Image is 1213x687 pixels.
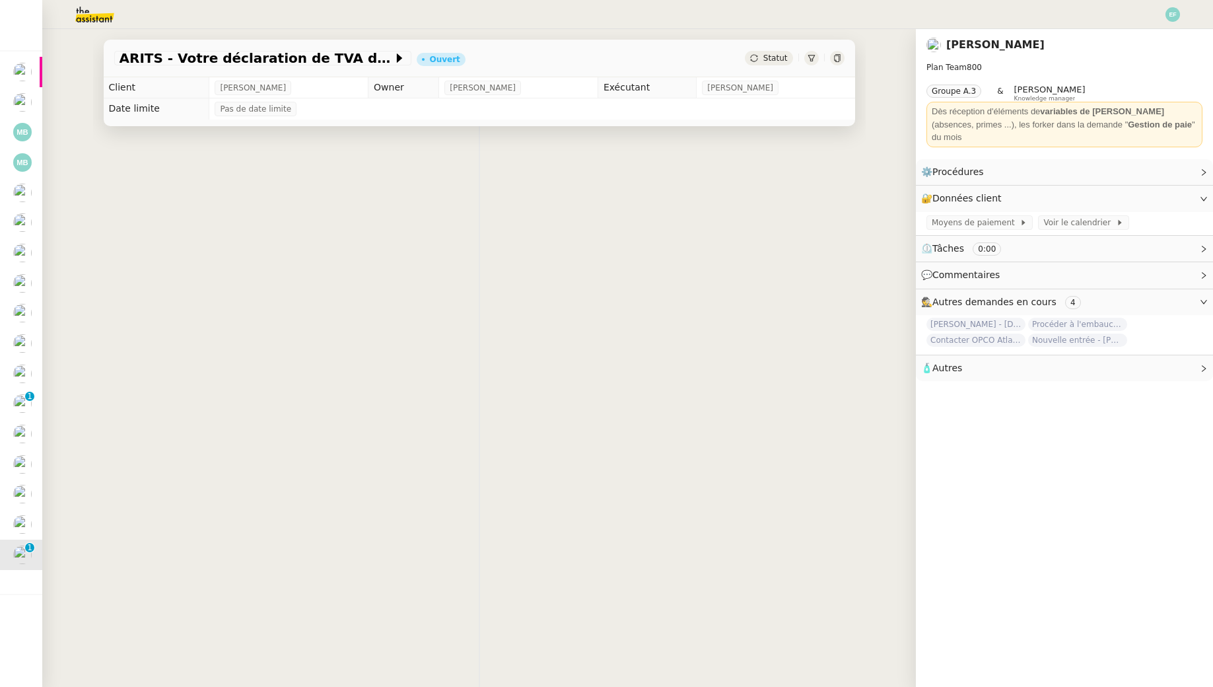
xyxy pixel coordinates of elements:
a: [PERSON_NAME] [946,38,1045,51]
img: svg [13,153,32,172]
span: Moyens de paiement [932,216,1020,229]
nz-badge-sup: 1 [25,392,34,401]
div: 🔐Données client [916,186,1213,211]
span: 💬 [921,270,1006,280]
img: users%2Fx9OnqzEMlAUNG38rkK8jkyzjKjJ3%2Favatar%2F1516609952611.jpeg [13,274,32,293]
div: ⚙️Procédures [916,159,1213,185]
div: 🧴Autres [916,355,1213,381]
div: 🕵️Autres demandes en cours 4 [916,289,1213,315]
nz-tag: Groupe A.3 [926,85,981,98]
nz-tag: 4 [1065,296,1081,309]
img: users%2FQNmrJKjvCnhZ9wRJPnUNc9lj8eE3%2Favatar%2F5ca36b56-0364-45de-a850-26ae83da85f1 [13,546,32,564]
img: users%2FfjlNmCTkLiVoA3HQjY3GA5JXGxb2%2Favatar%2Fstarofservice_97480retdsc0392.png [13,213,32,232]
img: users%2FSg6jQljroSUGpSfKFUOPmUmNaZ23%2Favatar%2FUntitled.png [13,485,32,503]
img: users%2FSg6jQljroSUGpSfKFUOPmUmNaZ23%2Favatar%2FUntitled.png [13,515,32,534]
img: users%2FTtzP7AGpm5awhzgAzUtU1ot6q7W2%2Favatar%2Fb1ec9cbd-befd-4b0f-b4c2-375d59dbe3fa [13,63,32,81]
span: 🔐 [921,191,1007,206]
img: svg [13,123,32,141]
img: users%2Fx9OnqzEMlAUNG38rkK8jkyzjKjJ3%2Favatar%2F1516609952611.jpeg [13,304,32,322]
p: 1 [27,392,32,404]
span: 800 [967,63,982,72]
span: [PERSON_NAME] [707,81,773,94]
div: 💬Commentaires [916,262,1213,288]
span: Autres [932,363,962,373]
span: [PERSON_NAME] [1014,85,1086,94]
span: Procéder à l'embauche d'[PERSON_NAME] [1028,318,1127,331]
span: Pas de date limite [220,102,291,116]
span: [PERSON_NAME] [450,81,516,94]
p: 1 [27,543,32,555]
span: Contacter OPCO Atlas pour financement formation [926,334,1025,347]
span: Statut [763,54,788,63]
td: Owner [368,77,439,98]
img: users%2FSg6jQljroSUGpSfKFUOPmUmNaZ23%2Favatar%2FUntitled.png [13,93,32,112]
img: users%2FSg6jQljroSUGpSfKFUOPmUmNaZ23%2Favatar%2FUntitled.png [13,394,32,413]
img: users%2FSg6jQljroSUGpSfKFUOPmUmNaZ23%2Favatar%2FUntitled.png [13,334,32,353]
img: users%2FQNmrJKjvCnhZ9wRJPnUNc9lj8eE3%2Favatar%2F5ca36b56-0364-45de-a850-26ae83da85f1 [13,455,32,474]
img: svg [1165,7,1180,22]
span: [PERSON_NAME] - [DATE] [926,318,1025,331]
td: Date limite [104,98,209,120]
span: Tâches [932,243,964,254]
span: Knowledge manager [1014,95,1076,102]
img: users%2FSg6jQljroSUGpSfKFUOPmUmNaZ23%2Favatar%2FUntitled.png [13,365,32,383]
img: users%2FQNmrJKjvCnhZ9wRJPnUNc9lj8eE3%2Favatar%2F5ca36b56-0364-45de-a850-26ae83da85f1 [926,38,941,52]
span: & [997,85,1003,102]
span: Nouvelle entrée - [PERSON_NAME] [1028,334,1127,347]
strong: variables de [PERSON_NAME] [1040,106,1164,116]
img: users%2Fs5ZqnzCQbyga4sPIHudugV6EOYh1%2Favatar%2Ff6a106e3-17a7-4927-8ddd-d7dea5208869 [13,425,32,443]
span: Plan Team [926,63,967,72]
nz-badge-sup: 1 [25,543,34,552]
span: [PERSON_NAME] [220,81,286,94]
td: Client [104,77,209,98]
nz-tag: 0:00 [973,242,1001,256]
div: ⏲️Tâches 0:00 [916,236,1213,262]
app-user-label: Knowledge manager [1014,85,1086,102]
td: Exécutant [598,77,696,98]
img: users%2FME7CwGhkVpexbSaUxoFyX6OhGQk2%2Favatar%2Fe146a5d2-1708-490f-af4b-78e736222863 [13,184,32,202]
span: 🧴 [921,363,962,373]
span: 🕵️ [921,297,1086,307]
strong: Gestion de paie [1128,120,1192,129]
img: users%2FSg6jQljroSUGpSfKFUOPmUmNaZ23%2Favatar%2FUntitled.png [13,244,32,262]
div: Ouvert [430,55,460,63]
span: ⚙️ [921,164,990,180]
span: Procédures [932,166,984,177]
span: Commentaires [932,270,1000,280]
span: ARITS - Votre déclaration de TVA de [DATE] [120,52,393,65]
div: Dès réception d'éléments de (absences, primes ...), les forker dans la demande " " du mois [932,105,1197,144]
span: Données client [932,193,1002,203]
span: ⏲️ [921,243,1012,254]
span: Voir le calendrier [1043,216,1115,229]
span: Autres demandes en cours [932,297,1057,307]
